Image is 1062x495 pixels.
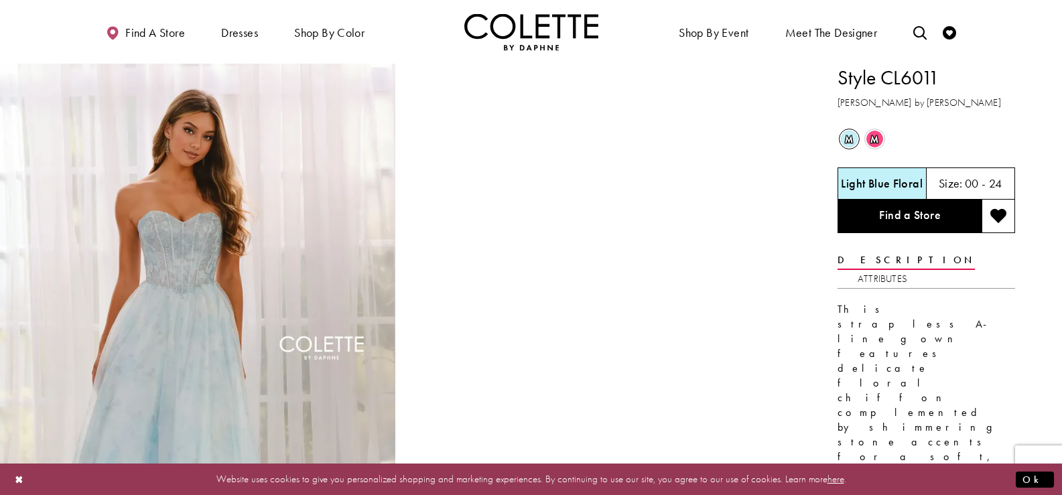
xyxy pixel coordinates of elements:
button: Close Dialog [8,468,31,491]
span: Find a store [125,26,185,40]
a: Meet the designer [782,13,881,50]
span: Dresses [218,13,261,50]
div: Product color controls state depends on size chosen [838,127,1015,152]
p: Website uses cookies to give you personalized shopping and marketing experiences. By continuing t... [96,470,966,488]
span: Shop by color [291,13,368,50]
a: Description [838,251,975,270]
h1: Style CL6011 [838,64,1015,92]
video: Style CL6011 Colette by Daphne #1 autoplay loop mute video [402,64,797,261]
button: Add to wishlist [982,200,1015,233]
span: Shop by color [294,26,364,40]
span: Size: [939,175,963,191]
h5: 00 - 24 [965,177,1002,190]
a: Visit Home Page [464,13,598,50]
span: Dresses [221,26,258,40]
span: Shop By Event [675,13,752,50]
a: here [827,472,844,486]
span: Meet the designer [785,26,878,40]
img: Colette by Daphne [464,13,598,50]
div: Light Blue Floral [838,127,861,151]
a: Attributes [858,269,907,289]
a: Check Wishlist [939,13,959,50]
div: Pink Floral [863,127,886,151]
h5: Chosen color [841,177,923,190]
a: Find a Store [838,200,982,233]
a: Find a store [103,13,188,50]
h3: [PERSON_NAME] by [PERSON_NAME] [838,95,1015,111]
button: Submit Dialog [1016,471,1054,488]
a: Toggle search [910,13,930,50]
span: Shop By Event [679,26,748,40]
